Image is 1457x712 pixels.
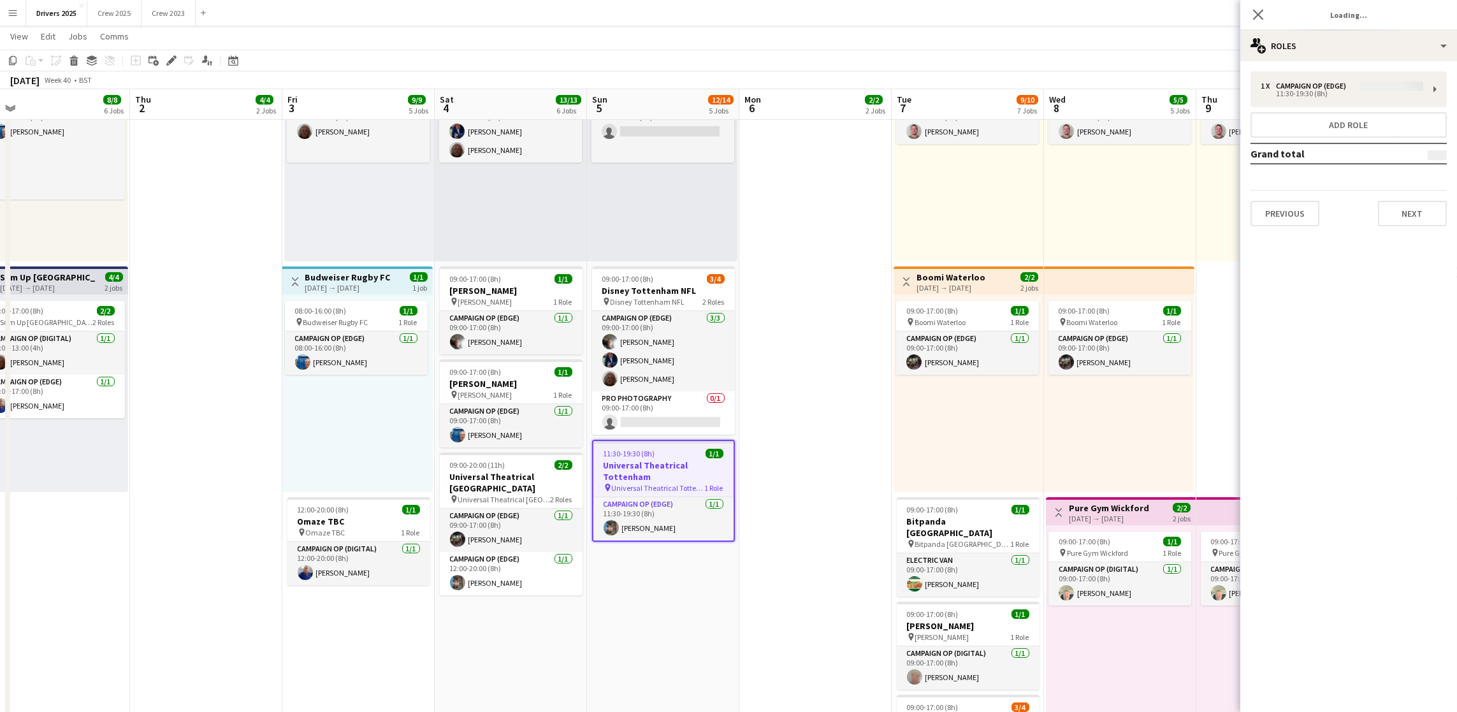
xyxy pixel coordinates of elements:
[103,95,121,105] span: 8/8
[1048,532,1191,606] app-job-card: 09:00-17:00 (8h)1/1 Pure Gym Wickford1 RoleCampaign Op (Digital)1/109:00-17:00 (8h)[PERSON_NAME]
[865,95,883,105] span: 2/2
[440,404,583,447] app-card-role: Campaign Op (Edge)1/109:00-17:00 (8h)[PERSON_NAME]
[1069,514,1149,523] div: [DATE] → [DATE]
[95,28,134,45] a: Comms
[42,75,74,85] span: Week 40
[303,317,368,327] span: Budweiser Rugby FC
[104,106,124,115] div: 6 Jobs
[287,101,430,163] app-card-role: Campaign Op (Edge)1/109:00-17:00 (8h)[PERSON_NAME]
[611,297,685,307] span: Disney Tottenham NFL
[1011,609,1029,619] span: 1/1
[440,311,583,354] app-card-role: Campaign Op (Edge)1/109:00-17:00 (8h)[PERSON_NAME]
[1173,512,1191,523] div: 2 jobs
[10,31,28,42] span: View
[1011,632,1029,642] span: 1 Role
[897,497,1040,597] app-job-card: 09:00-17:00 (8h)1/1Bitpanda [GEOGRAPHIC_DATA] Bitpanda [GEOGRAPHIC_DATA]1 RoleElectric Van1/109:0...
[556,106,581,115] div: 6 Jobs
[1211,537,1263,546] span: 09:00-17:00 (8h)
[1200,101,1217,115] span: 9
[1201,94,1217,105] span: Thu
[1069,502,1149,514] h3: Pure Gym Wickford
[1059,306,1110,316] span: 09:00-17:00 (8h)
[1048,301,1191,375] app-job-card: 09:00-17:00 (8h)1/1 Boomi Waterloo1 RoleCampaign Op (Edge)1/109:00-17:00 (8h)[PERSON_NAME]
[26,1,87,25] button: Drivers 2025
[298,505,349,514] span: 12:00-20:00 (8h)
[79,75,92,85] div: BST
[93,317,115,327] span: 2 Roles
[915,539,1011,549] span: Bitpanda [GEOGRAPHIC_DATA]
[896,301,1039,375] app-job-card: 09:00-17:00 (8h)1/1 Boomi Waterloo1 RoleCampaign Op (Edge)1/109:00-17:00 (8h)[PERSON_NAME]
[97,306,115,316] span: 2/2
[897,553,1040,597] app-card-role: Electric Van1/109:00-17:00 (8h)[PERSON_NAME]
[906,306,958,316] span: 09:00-17:00 (8h)
[287,542,430,585] app-card-role: Campaign Op (Digital)1/112:00-20:00 (8h)[PERSON_NAME]
[907,609,959,619] span: 09:00-17:00 (8h)
[135,94,151,105] span: Thu
[285,331,428,375] app-card-role: Campaign Op (Edge)1/108:00-16:00 (8h)[PERSON_NAME]
[705,483,723,493] span: 1 Role
[896,331,1039,375] app-card-role: Campaign Op (Edge)1/109:00-17:00 (8h)[PERSON_NAME]
[1250,143,1394,164] td: Grand total
[286,101,298,115] span: 3
[1163,537,1181,546] span: 1/1
[450,367,502,377] span: 09:00-17:00 (8h)
[1011,306,1029,316] span: 1/1
[593,460,734,483] h3: Universal Theatrical Tottenham
[440,285,583,296] h3: [PERSON_NAME]
[1250,112,1447,138] button: Add role
[440,94,454,105] span: Sat
[1017,95,1038,105] span: 9/10
[708,95,734,105] span: 12/14
[1240,6,1457,23] h3: Loading...
[1163,306,1181,316] span: 1/1
[1067,548,1128,558] span: Pure Gym Wickford
[907,505,959,514] span: 09:00-17:00 (8h)
[551,495,572,504] span: 2 Roles
[1173,503,1191,512] span: 2/2
[402,505,420,514] span: 1/1
[440,266,583,354] app-job-card: 09:00-17:00 (8h)1/1[PERSON_NAME] [PERSON_NAME]1 RoleCampaign Op (Edge)1/109:00-17:00 (8h)[PERSON_...
[612,483,705,493] span: Universal Theatrical Tottenham
[592,391,735,435] app-card-role: Pro Photography0/109:00-17:00 (8h)
[707,274,725,284] span: 3/4
[592,440,735,542] app-job-card: 11:30-19:30 (8h)1/1Universal Theatrical Tottenham Universal Theatrical Tottenham1 RoleCampaign Op...
[87,1,141,25] button: Crew 2025
[287,497,430,585] app-job-card: 12:00-20:00 (8h)1/1Omaze TBC Omaze TBC1 RoleCampaign Op (Digital)1/112:00-20:00 (8h)[PERSON_NAME]
[1049,94,1066,105] span: Wed
[897,94,911,105] span: Tue
[1020,272,1038,282] span: 2/2
[592,266,735,435] app-job-card: 09:00-17:00 (8h)3/4Disney Tottenham NFL Disney Tottenham NFL2 RolesCampaign Op (Edge)3/309:00-17:...
[440,453,583,595] app-job-card: 09:00-20:00 (11h)2/2Universal Theatrical [GEOGRAPHIC_DATA] Universal Theatrical [GEOGRAPHIC_DATA]...
[1201,101,1344,144] app-card-role: Campaign Op (Edge)1/109:00-17:00 (8h)[PERSON_NAME]
[287,94,298,105] span: Fri
[295,306,347,316] span: 08:00-16:00 (8h)
[440,378,583,389] h3: [PERSON_NAME]
[440,360,583,447] app-job-card: 09:00-17:00 (8h)1/1[PERSON_NAME] [PERSON_NAME]1 RoleCampaign Op (Edge)1/109:00-17:00 (8h)[PERSON_...
[100,31,129,42] span: Comms
[907,702,959,712] span: 09:00-17:00 (8h)
[593,497,734,541] app-card-role: Campaign Op (Edge)1/111:30-19:30 (8h)[PERSON_NAME]
[555,367,572,377] span: 1/1
[402,528,420,537] span: 1 Role
[305,272,391,283] h3: Budweiser Rugby FC
[399,317,417,327] span: 1 Role
[1201,532,1344,606] app-job-card: 09:00-17:00 (8h)1/1 Pure Gym Wickford1 RoleCampaign Op (Digital)1/109:00-17:00 (8h)[PERSON_NAME]
[1250,201,1319,226] button: Previous
[105,282,123,293] div: 2 jobs
[1011,539,1029,549] span: 1 Role
[555,460,572,470] span: 2/2
[256,95,273,105] span: 4/4
[105,272,123,282] span: 4/4
[410,272,428,282] span: 1/1
[450,274,502,284] span: 09:00-17:00 (8h)
[305,283,391,293] div: [DATE] → [DATE]
[1020,282,1038,293] div: 2 jobs
[1067,317,1118,327] span: Boomi Waterloo
[917,272,985,283] h3: Boomi Waterloo
[1048,562,1191,606] app-card-role: Campaign Op (Digital)1/109:00-17:00 (8h)[PERSON_NAME]
[10,74,40,87] div: [DATE]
